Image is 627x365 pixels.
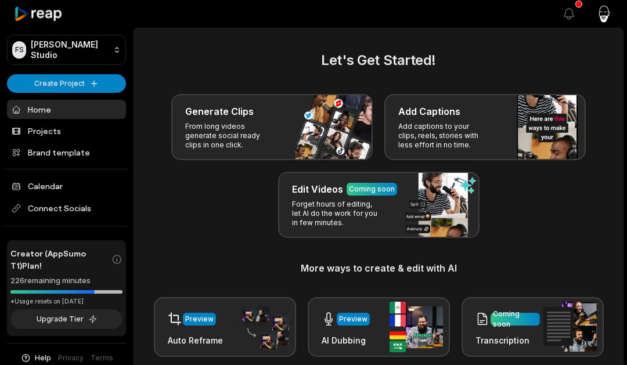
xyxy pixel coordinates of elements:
[7,100,126,119] a: Home
[185,122,275,150] p: From long videos generate social ready clips in one click.
[148,50,609,71] h2: Let's Get Started!
[7,176,126,196] a: Calendar
[339,314,367,324] div: Preview
[185,104,254,118] h3: Generate Clips
[349,184,395,194] div: Coming soon
[91,353,113,363] a: Terms
[7,74,126,93] button: Create Project
[168,334,223,346] h3: Auto Reframe
[398,122,488,150] p: Add captions to your clips, reels, stories with less effort in no time.
[390,302,443,352] img: ai_dubbing.png
[10,297,122,306] div: *Usage resets on [DATE]
[7,121,126,140] a: Projects
[475,334,540,346] h3: Transcription
[236,305,289,350] img: auto_reframe.png
[7,143,126,162] a: Brand template
[20,353,51,363] button: Help
[493,309,538,330] div: Coming soon
[31,39,109,60] p: [PERSON_NAME] Studio
[58,353,84,363] a: Privacy
[7,198,126,219] span: Connect Socials
[543,302,597,352] img: transcription.png
[35,353,51,363] span: Help
[12,41,26,59] div: FS
[292,182,343,196] h3: Edit Videos
[10,275,122,287] div: 226 remaining minutes
[292,200,382,227] p: Forget hours of editing, let AI do the work for you in few minutes.
[10,309,122,329] button: Upgrade Tier
[185,314,214,324] div: Preview
[322,334,370,346] h3: AI Dubbing
[10,247,111,272] span: Creator (AppSumo T1) Plan!
[398,104,460,118] h3: Add Captions
[148,261,609,275] h3: More ways to create & edit with AI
